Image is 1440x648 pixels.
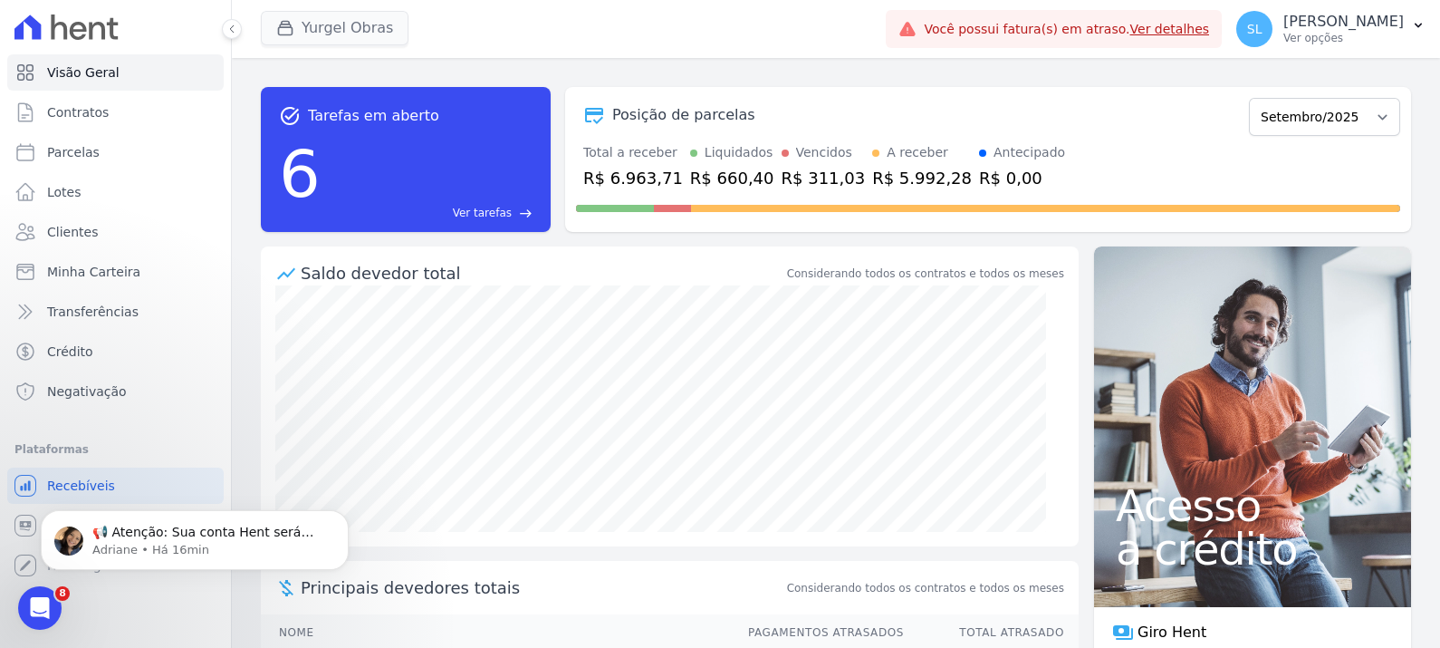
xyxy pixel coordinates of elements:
[887,143,948,162] div: A receber
[7,214,224,250] a: Clientes
[7,54,224,91] a: Visão Geral
[994,143,1065,162] div: Antecipado
[7,373,224,410] a: Negativação
[308,105,439,127] span: Tarefas em aberto
[1116,527,1389,571] span: a crédito
[1138,622,1206,643] span: Giro Hent
[301,261,783,285] div: Saldo devedor total
[583,143,683,162] div: Total a receber
[519,207,533,220] span: east
[690,166,774,190] div: R$ 660,40
[612,104,755,126] div: Posição de parcelas
[7,294,224,330] a: Transferências
[7,468,224,504] a: Recebíveis
[18,586,62,630] iframe: Intercom live chat
[7,334,224,370] a: Crédito
[14,439,216,460] div: Plataformas
[1247,23,1262,35] span: SL
[261,11,408,45] button: Yurgel Obras
[787,266,1064,282] div: Considerando todos os contratos e todos os meses
[787,580,1064,596] span: Considerando todos os contratos e todos os meses
[1283,31,1404,45] p: Ver opções
[47,382,127,401] span: Negativação
[47,183,82,201] span: Lotes
[705,143,773,162] div: Liquidados
[47,103,109,121] span: Contratos
[1130,22,1210,36] a: Ver detalhes
[7,254,224,290] a: Minha Carteira
[14,472,376,599] iframe: Intercom notifications mensagem
[796,143,852,162] div: Vencidos
[453,205,512,221] span: Ver tarefas
[47,303,139,321] span: Transferências
[7,508,224,544] a: Conta Hent
[47,263,140,281] span: Minha Carteira
[782,166,866,190] div: R$ 311,03
[279,105,301,127] span: task_alt
[1116,484,1389,527] span: Acesso
[47,223,98,241] span: Clientes
[55,586,70,601] span: 8
[47,143,100,161] span: Parcelas
[979,166,1065,190] div: R$ 0,00
[583,166,683,190] div: R$ 6.963,71
[7,174,224,210] a: Lotes
[7,134,224,170] a: Parcelas
[47,63,120,82] span: Visão Geral
[301,575,783,600] span: Principais devedores totais
[1222,4,1440,54] button: SL [PERSON_NAME] Ver opções
[7,94,224,131] a: Contratos
[279,127,321,221] div: 6
[872,166,972,190] div: R$ 5.992,28
[1283,13,1404,31] p: [PERSON_NAME]
[328,205,533,221] a: Ver tarefas east
[924,20,1209,39] span: Você possui fatura(s) em atraso.
[47,343,93,361] span: Crédito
